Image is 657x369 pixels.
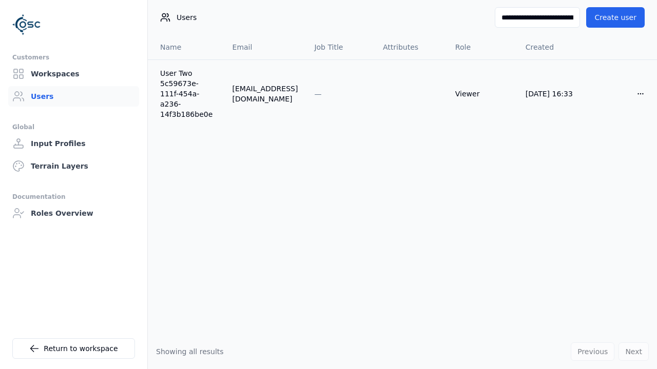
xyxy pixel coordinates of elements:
[8,133,139,154] a: Input Profiles
[455,89,509,99] div: Viewer
[160,68,216,119] a: User Two 5c59673e-111f-454a-a236-14f3b186be0e
[12,121,135,133] div: Global
[12,51,135,64] div: Customers
[12,338,135,359] a: Return to workspace
[12,10,41,39] img: Logo
[8,64,139,84] a: Workspaces
[306,35,375,59] th: Job Title
[233,84,298,104] div: [EMAIL_ADDRESS][DOMAIN_NAME]
[224,35,306,59] th: Email
[447,35,517,59] th: Role
[375,35,447,59] th: Attributes
[586,7,645,28] button: Create user
[8,203,139,223] a: Roles Overview
[148,35,224,59] th: Name
[8,156,139,176] a: Terrain Layers
[177,12,197,23] span: Users
[314,90,321,98] span: —
[156,347,224,356] span: Showing all results
[517,35,588,59] th: Created
[12,191,135,203] div: Documentation
[526,89,580,99] div: [DATE] 16:33
[8,86,139,107] a: Users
